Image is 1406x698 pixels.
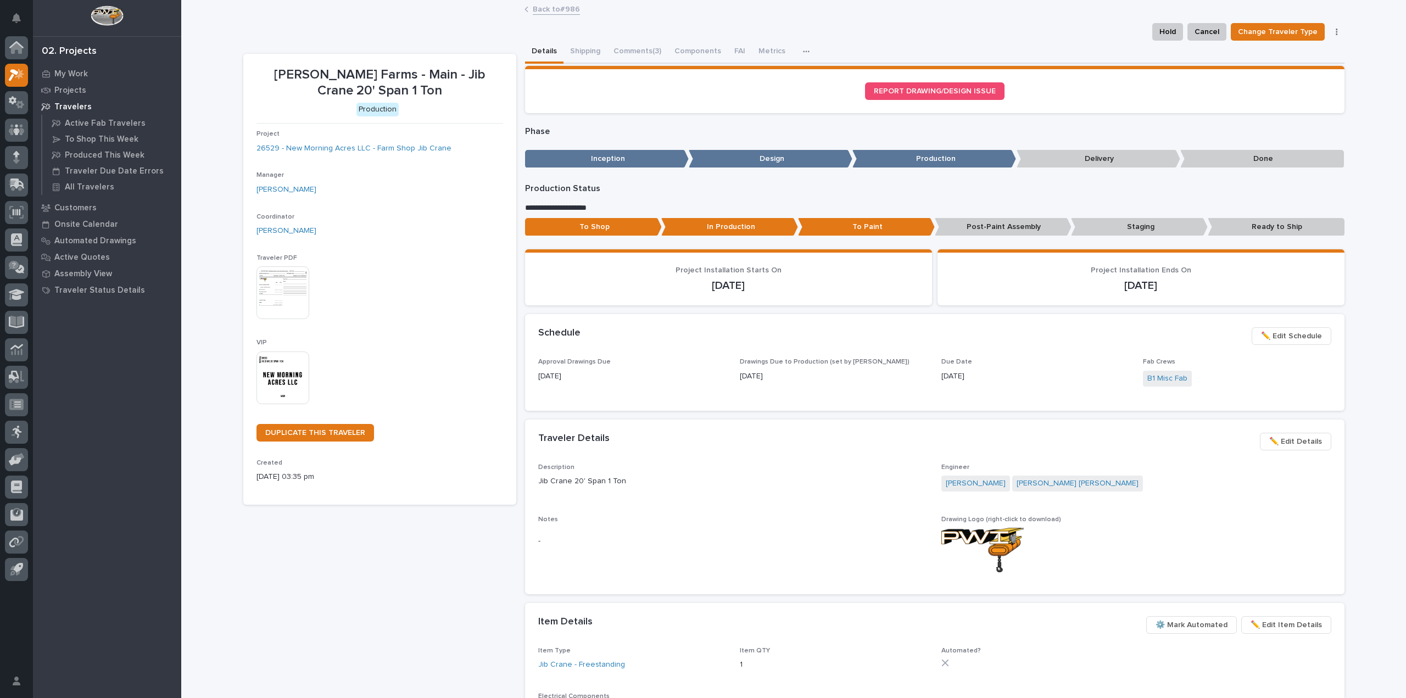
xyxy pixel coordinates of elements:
[33,82,181,98] a: Projects
[256,172,284,178] span: Manager
[538,476,928,487] p: Jib Crane 20' Span 1 Ton
[951,279,1331,292] p: [DATE]
[256,184,316,196] a: [PERSON_NAME]
[689,150,852,168] p: Design
[941,464,969,471] span: Engineer
[33,232,181,249] a: Automated Drawings
[256,424,374,442] a: DUPLICATE THIS TRAVELER
[1241,616,1331,634] button: ✏️ Edit Item Details
[1017,150,1180,168] p: Delivery
[42,131,181,147] a: To Shop This Week
[1251,618,1322,632] span: ✏️ Edit Item Details
[1147,373,1187,384] a: B1 Misc Fab
[256,67,503,99] p: [PERSON_NAME] Farms - Main - Jib Crane 20' Span 1 Ton
[525,183,1344,194] p: Production Status
[42,147,181,163] a: Produced This Week
[1017,478,1139,489] a: [PERSON_NAME] [PERSON_NAME]
[1071,218,1208,236] p: Staging
[538,659,625,671] a: Jib Crane - Freestanding
[33,265,181,282] a: Assembly View
[852,150,1016,168] p: Production
[1238,25,1318,38] span: Change Traveler Type
[256,255,297,261] span: Traveler PDF
[42,115,181,131] a: Active Fab Travelers
[256,225,316,237] a: [PERSON_NAME]
[33,249,181,265] a: Active Quotes
[1180,150,1344,168] p: Done
[728,41,752,64] button: FAI
[1269,435,1322,448] span: ✏️ Edit Details
[54,269,112,279] p: Assembly View
[54,220,118,230] p: Onsite Calendar
[1091,266,1191,274] span: Project Installation Ends On
[1146,616,1237,634] button: ⚙️ Mark Automated
[54,86,86,96] p: Projects
[14,13,28,31] div: Notifications
[538,616,593,628] h2: Item Details
[941,528,1024,572] img: JyayId8--RC-E0_6IJ6lkQRJ1mAU8eiLIqZ3ReLTcR0
[874,87,996,95] span: REPORT DRAWING/DESIGN ISSUE
[865,82,1005,100] a: REPORT DRAWING/DESIGN ISSUE
[1231,23,1325,41] button: Change Traveler Type
[5,7,28,30] button: Notifications
[54,286,145,295] p: Traveler Status Details
[33,216,181,232] a: Onsite Calendar
[1261,330,1322,343] span: ✏️ Edit Schedule
[533,2,580,15] a: Back to#986
[676,266,782,274] span: Project Installation Starts On
[661,218,798,236] p: In Production
[563,41,607,64] button: Shipping
[33,282,181,298] a: Traveler Status Details
[54,102,92,112] p: Travelers
[1252,327,1331,345] button: ✏️ Edit Schedule
[1152,23,1183,41] button: Hold
[256,460,282,466] span: Created
[525,126,1344,137] p: Phase
[941,647,981,654] span: Automated?
[941,359,972,365] span: Due Date
[65,135,138,144] p: To Shop This Week
[65,166,164,176] p: Traveler Due Date Errors
[941,516,1061,523] span: Drawing Logo (right-click to download)
[54,203,97,213] p: Customers
[256,339,267,346] span: VIP
[1143,359,1175,365] span: Fab Crews
[1260,433,1331,450] button: ✏️ Edit Details
[538,647,571,654] span: Item Type
[33,65,181,82] a: My Work
[538,359,611,365] span: Approval Drawings Due
[256,214,294,220] span: Coordinator
[256,143,451,154] a: 26529 - New Morning Acres LLC - Farm Shop Jib Crane
[538,516,558,523] span: Notes
[1187,23,1226,41] button: Cancel
[946,478,1006,489] a: [PERSON_NAME]
[256,471,503,483] p: [DATE] 03:35 pm
[668,41,728,64] button: Components
[1195,25,1219,38] span: Cancel
[740,647,770,654] span: Item QTY
[607,41,668,64] button: Comments (3)
[356,103,399,116] div: Production
[65,182,114,192] p: All Travelers
[525,41,563,64] button: Details
[740,659,928,671] p: 1
[42,163,181,178] a: Traveler Due Date Errors
[265,429,365,437] span: DUPLICATE THIS TRAVELER
[525,218,662,236] p: To Shop
[54,236,136,246] p: Automated Drawings
[538,371,727,382] p: [DATE]
[256,131,280,137] span: Project
[1156,618,1228,632] span: ⚙️ Mark Automated
[740,371,928,382] p: [DATE]
[538,433,610,445] h2: Traveler Details
[538,464,574,471] span: Description
[538,327,581,339] h2: Schedule
[54,253,110,263] p: Active Quotes
[65,150,144,160] p: Produced This Week
[538,279,919,292] p: [DATE]
[42,179,181,194] a: All Travelers
[33,199,181,216] a: Customers
[1208,218,1344,236] p: Ready to Ship
[54,69,88,79] p: My Work
[65,119,146,129] p: Active Fab Travelers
